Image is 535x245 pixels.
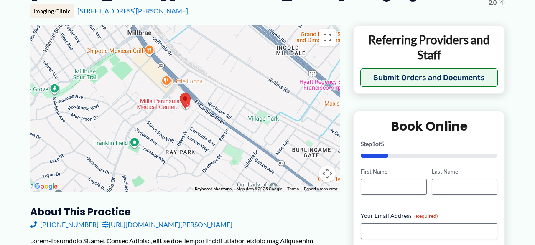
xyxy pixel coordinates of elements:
[361,212,497,220] label: Your Email Address
[319,165,336,182] button: Map camera controls
[360,68,498,87] button: Submit Orders and Documents
[361,168,426,176] label: First Name
[237,187,282,191] span: Map data ©2025 Google
[432,168,497,176] label: Last Name
[77,7,188,15] a: [STREET_ADDRESS][PERSON_NAME]
[361,118,497,134] h2: Book Online
[304,187,337,191] a: Report a map error
[372,140,375,147] span: 1
[30,205,340,218] h3: About this practice
[360,32,498,63] p: Referring Providers and Staff
[32,181,60,192] img: Google
[381,140,384,147] span: 5
[287,187,299,191] a: Terms (opens in new tab)
[102,218,232,231] a: [URL][DOMAIN_NAME][PERSON_NAME]
[414,213,438,219] span: (Required)
[195,186,232,192] button: Keyboard shortcuts
[30,218,99,231] a: [PHONE_NUMBER]
[361,141,497,147] p: Step of
[32,181,60,192] a: Open this area in Google Maps (opens a new window)
[30,4,74,18] div: Imaging Clinic
[319,29,336,46] button: Toggle fullscreen view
